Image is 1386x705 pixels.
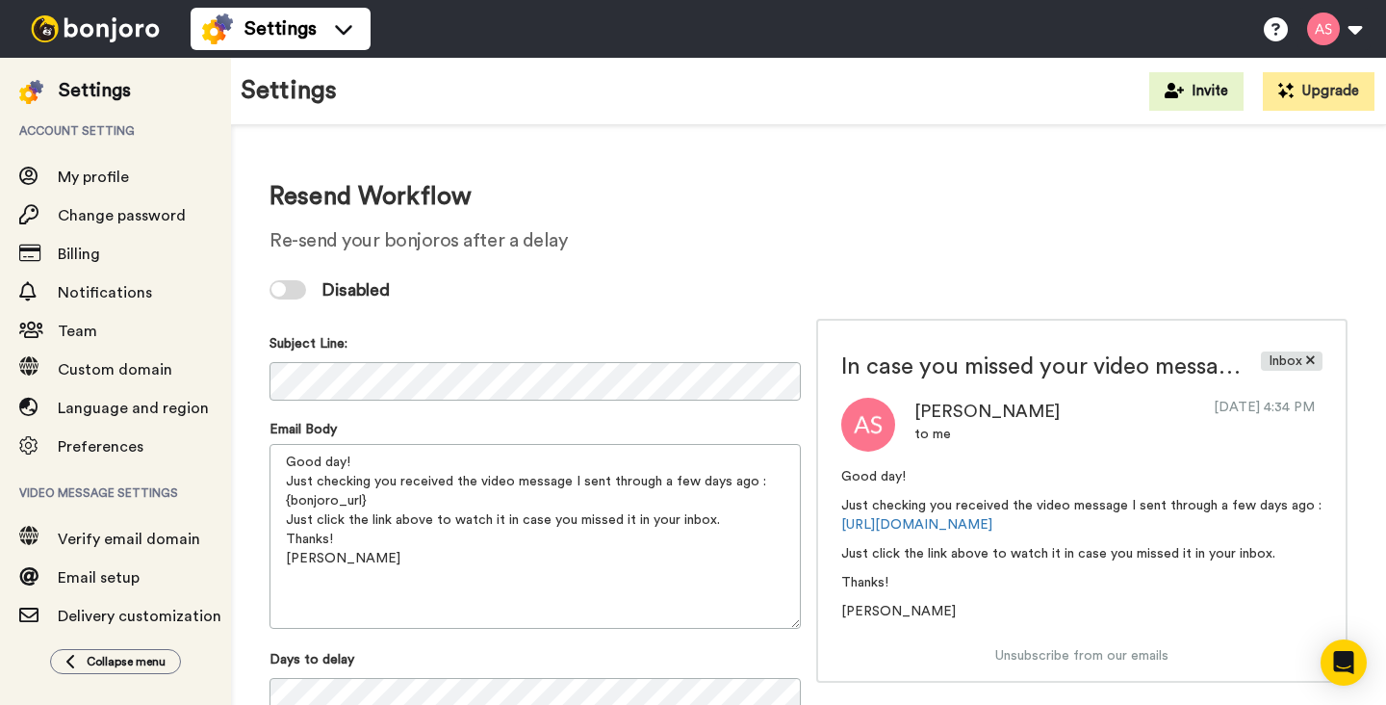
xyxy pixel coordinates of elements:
[19,80,43,104] img: settings-colored.svg
[244,15,317,42] span: Settings
[914,428,951,441] span: to me
[58,170,129,185] span: My profile
[1263,72,1374,111] button: Upgrade
[841,518,992,532] a: [URL][DOMAIN_NAME]
[58,532,200,547] span: Verify email domain
[841,467,1322,486] p: Good day!
[87,654,166,669] span: Collapse menu
[1206,398,1322,417] span: [DATE] 4:34 PM
[269,650,354,669] label: Days to delay
[202,13,233,44] img: settings-colored.svg
[841,573,1322,592] p: Thanks!
[1149,72,1244,111] button: Invite
[241,77,337,105] h1: Settings
[269,420,337,439] label: Email Body
[841,544,1322,563] p: Just click the link above to watch it in case you missed it in your inbox.
[58,401,209,416] span: Language and region
[841,352,1243,382] span: In case you missed your video message from me
[58,285,152,300] span: Notifications
[23,15,167,42] img: bj-logo-header-white.svg
[58,324,97,339] span: Team
[269,334,347,353] label: Subject Line:
[321,276,390,303] span: Disabled
[914,403,1060,420] span: [PERSON_NAME]
[58,208,186,223] span: Change password
[841,496,1322,535] p: Just checking you received the video message I sent through a few days ago :
[58,362,172,378] span: Custom domain
[818,646,1346,666] div: Unsubscribe from our emails
[50,649,181,674] button: Collapse menu
[58,609,221,624] span: Delivery customization
[58,570,140,586] span: Email setup
[59,77,131,104] div: Settings
[1321,640,1367,686] div: Open Intercom Messenger
[1261,352,1322,371] span: Inbox
[269,230,1347,251] h2: Re-send your bonjoros after a delay
[269,183,1347,211] h1: Resend Workflow
[841,398,895,452] img: Alvin Slaughter
[58,247,100,262] span: Billing
[841,602,1322,621] p: [PERSON_NAME]
[58,439,143,455] span: Preferences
